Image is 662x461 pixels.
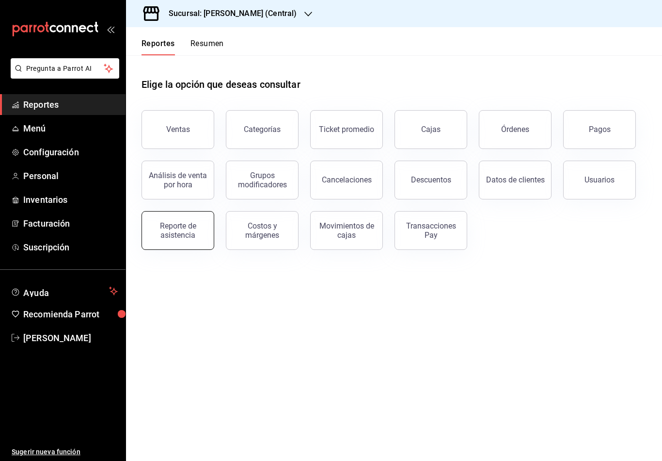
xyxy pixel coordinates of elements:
div: Análisis de venta por hora [148,171,208,189]
button: Órdenes [479,110,552,149]
button: Resumen [190,39,224,55]
span: Menú [23,122,118,135]
span: Sugerir nueva función [12,447,118,457]
button: Categorías [226,110,299,149]
a: Pregunta a Parrot AI [7,70,119,81]
span: Configuración [23,146,118,159]
span: Suscripción [23,241,118,254]
div: Ticket promedio [319,125,374,134]
div: Costos y márgenes [232,221,292,240]
div: Usuarios [584,175,615,184]
div: Movimientos de cajas [316,221,377,240]
span: Inventarios [23,193,118,206]
span: Reportes [23,98,118,111]
button: open_drawer_menu [107,25,114,33]
button: Transacciones Pay [394,211,467,250]
a: Cajas [394,110,467,149]
div: navigation tabs [142,39,224,55]
button: Costos y márgenes [226,211,299,250]
h1: Elige la opción que deseas consultar [142,77,300,92]
button: Análisis de venta por hora [142,161,214,199]
button: Cancelaciones [310,161,383,199]
div: Descuentos [411,175,451,184]
span: Facturación [23,217,118,230]
button: Movimientos de cajas [310,211,383,250]
span: Ayuda [23,285,105,297]
span: Pregunta a Parrot AI [26,64,104,74]
div: Datos de clientes [486,175,545,184]
span: [PERSON_NAME] [23,331,118,345]
button: Usuarios [563,161,636,199]
div: Grupos modificadores [232,171,292,189]
button: Pregunta a Parrot AI [11,58,119,79]
button: Grupos modificadores [226,161,299,199]
div: Pagos [589,125,611,134]
div: Transacciones Pay [401,221,461,240]
button: Datos de clientes [479,161,552,199]
button: Pagos [563,110,636,149]
div: Reporte de asistencia [148,221,208,240]
button: Ventas [142,110,214,149]
button: Descuentos [394,161,467,199]
div: Órdenes [501,125,529,134]
button: Ticket promedio [310,110,383,149]
div: Cancelaciones [322,175,372,184]
div: Cajas [421,124,441,135]
h3: Sucursal: [PERSON_NAME] (Central) [161,8,297,19]
div: Ventas [166,125,190,134]
button: Reporte de asistencia [142,211,214,250]
button: Reportes [142,39,175,55]
span: Recomienda Parrot [23,308,118,321]
span: Personal [23,169,118,182]
div: Categorías [244,125,281,134]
